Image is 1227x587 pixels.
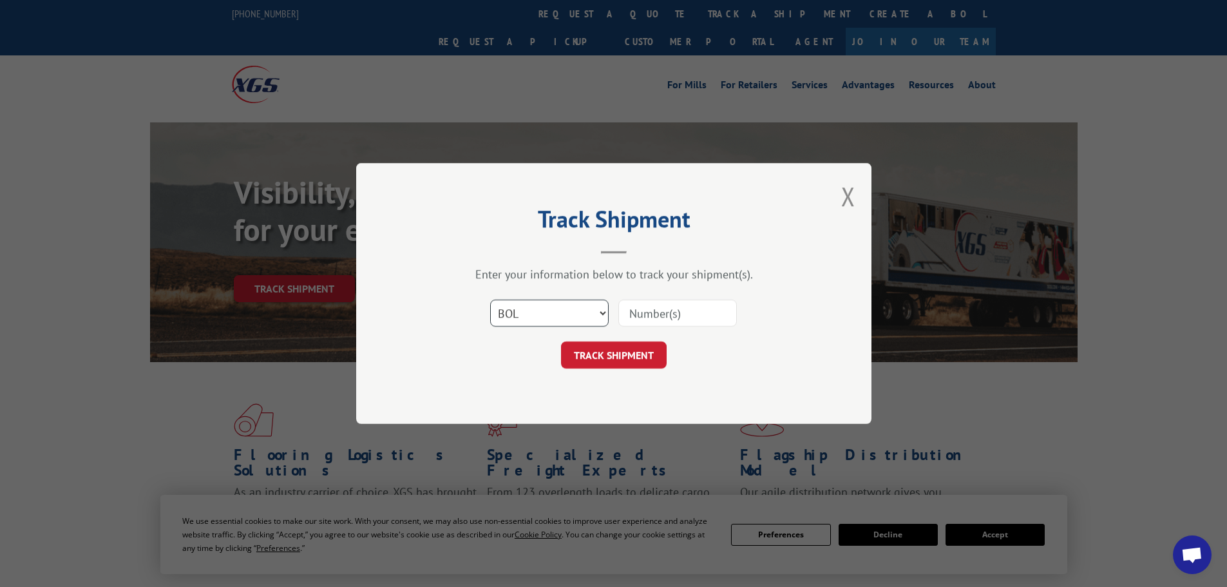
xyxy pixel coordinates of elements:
div: Enter your information below to track your shipment(s). [421,267,807,282]
button: Close modal [841,179,855,213]
button: TRACK SHIPMENT [561,342,667,369]
input: Number(s) [618,300,737,327]
h2: Track Shipment [421,210,807,235]
div: Open chat [1173,535,1212,574]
